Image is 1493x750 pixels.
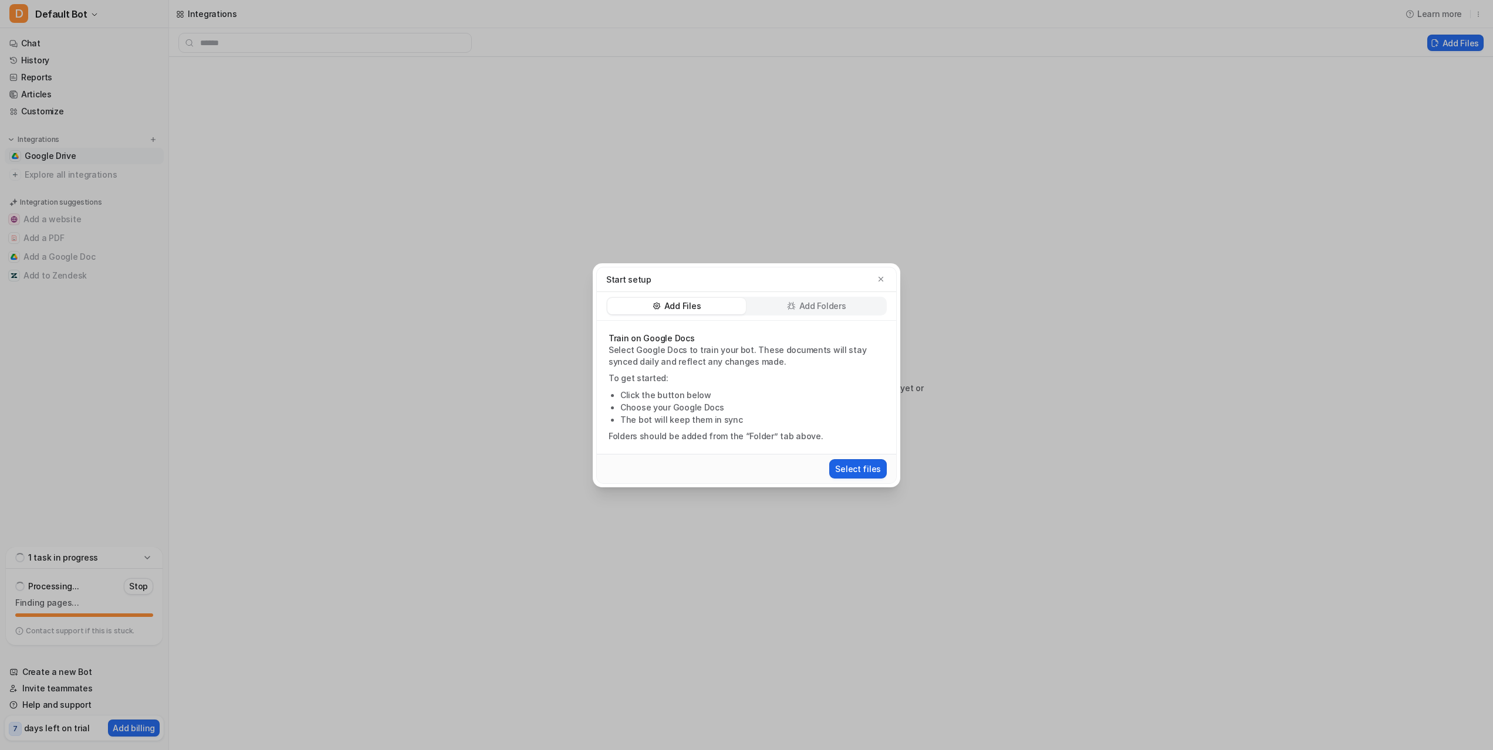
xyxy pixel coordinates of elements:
li: The bot will keep them in sync [620,413,884,426]
p: To get started: [609,372,884,384]
p: Add Files [664,300,701,312]
p: Add Folders [799,300,846,312]
p: Start setup [606,273,651,286]
p: Train on Google Docs [609,332,884,344]
p: Select Google Docs to train your bot. These documents will stay synced daily and reflect any chan... [609,344,884,368]
li: Click the button below [620,389,884,401]
button: Select files [829,459,887,478]
p: Folders should be added from the “Folder” tab above. [609,430,884,442]
li: Choose your Google Docs [620,401,884,413]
